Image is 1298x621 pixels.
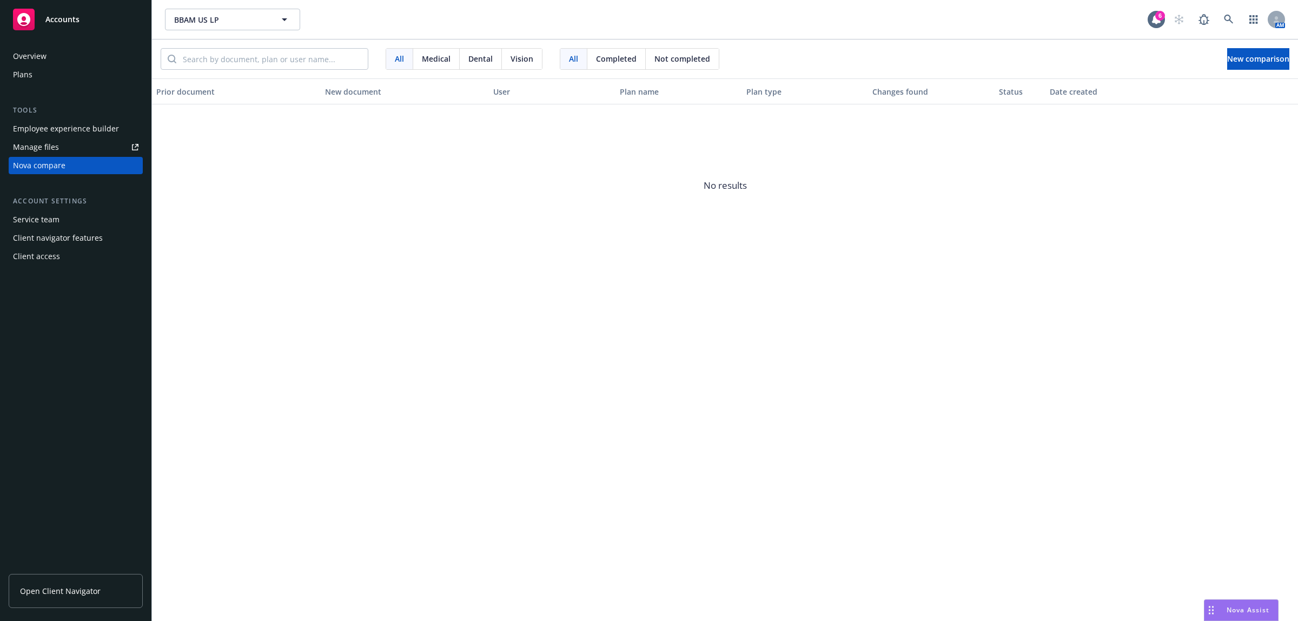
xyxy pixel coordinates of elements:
[1204,600,1218,620] div: Drag to move
[176,49,368,69] input: Search by document, plan or user name...
[9,248,143,265] a: Client access
[868,78,995,104] button: Changes found
[1227,48,1289,70] button: New comparison
[1193,9,1215,30] a: Report a Bug
[1204,599,1279,621] button: Nova Assist
[995,78,1045,104] button: Status
[13,66,32,83] div: Plans
[152,104,1298,267] span: No results
[168,55,176,63] svg: Search
[156,86,316,97] div: Prior document
[1168,9,1190,30] a: Start snowing
[13,157,65,174] div: Nova compare
[999,86,1041,97] div: Status
[493,86,611,97] div: User
[9,48,143,65] a: Overview
[13,138,59,156] div: Manage files
[9,196,143,207] div: Account settings
[569,53,578,64] span: All
[615,78,742,104] button: Plan name
[9,229,143,247] a: Client navigator features
[1218,9,1240,30] a: Search
[20,585,101,597] span: Open Client Navigator
[9,66,143,83] a: Plans
[13,120,119,137] div: Employee experience builder
[13,248,60,265] div: Client access
[1227,605,1269,615] span: Nova Assist
[468,53,493,64] span: Dental
[9,105,143,116] div: Tools
[1155,11,1165,21] div: 6
[395,53,404,64] span: All
[422,53,451,64] span: Medical
[9,138,143,156] a: Manage files
[13,211,59,228] div: Service team
[13,48,47,65] div: Overview
[9,211,143,228] a: Service team
[45,15,80,24] span: Accounts
[1243,9,1264,30] a: Switch app
[1045,78,1172,104] button: Date created
[321,78,489,104] button: New document
[620,86,738,97] div: Plan name
[174,14,268,25] span: BBAM US LP
[489,78,615,104] button: User
[13,229,103,247] div: Client navigator features
[511,53,533,64] span: Vision
[596,53,637,64] span: Completed
[1227,54,1289,64] span: New comparison
[746,86,864,97] div: Plan type
[165,9,300,30] button: BBAM US LP
[152,78,321,104] button: Prior document
[742,78,869,104] button: Plan type
[9,120,143,137] a: Employee experience builder
[325,86,485,97] div: New document
[654,53,710,64] span: Not completed
[9,4,143,35] a: Accounts
[872,86,990,97] div: Changes found
[1050,86,1168,97] div: Date created
[9,157,143,174] a: Nova compare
